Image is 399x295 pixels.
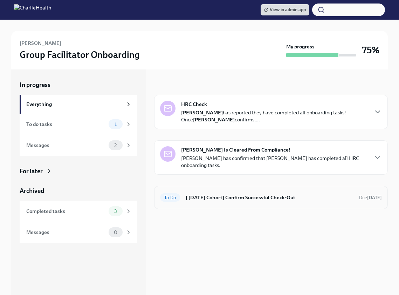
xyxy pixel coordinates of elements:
strong: [PERSON_NAME] Is Cleared From Compliance! [181,146,290,153]
strong: [PERSON_NAME] [193,116,235,123]
a: To Do[ [DATE] Cohort] Confirm Successful Check-OutDue[DATE] [160,192,382,203]
span: To Do [160,195,180,200]
p: has reported they have completed all onboarding tasks! Once confirms,... [181,109,368,123]
a: Archived [20,187,137,195]
span: 0 [110,230,122,235]
div: In progress [154,81,185,89]
div: Messages [26,228,106,236]
span: 1 [110,122,121,127]
strong: HRC Check [181,101,207,108]
a: Completed tasks3 [20,201,137,222]
a: Messages2 [20,135,137,156]
span: 2 [110,143,121,148]
div: Completed tasks [26,207,106,215]
strong: [PERSON_NAME] [181,109,223,116]
div: For later [20,167,43,175]
p: [PERSON_NAME] has confirmed that [PERSON_NAME] has completed all HRC onboarding tasks. [181,155,368,169]
div: To do tasks [26,120,106,128]
a: Messages0 [20,222,137,243]
a: In progress [20,81,137,89]
h6: [PERSON_NAME] [20,39,61,47]
div: Everything [26,100,123,108]
a: View in admin app [261,4,309,15]
div: Messages [26,141,106,149]
h6: [ [DATE] Cohort] Confirm Successful Check-Out [186,194,353,201]
h3: 75% [362,44,379,56]
span: August 16th, 2025 09:00 [359,194,382,201]
h3: Group Facilitator Onboarding [20,48,140,61]
img: CharlieHealth [14,4,51,15]
strong: My progress [286,43,315,50]
a: To do tasks1 [20,114,137,135]
span: View in admin app [264,6,306,13]
strong: [DATE] [367,195,382,200]
span: 3 [110,209,121,214]
a: Everything [20,95,137,114]
a: For later [20,167,137,175]
span: Due [359,195,382,200]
